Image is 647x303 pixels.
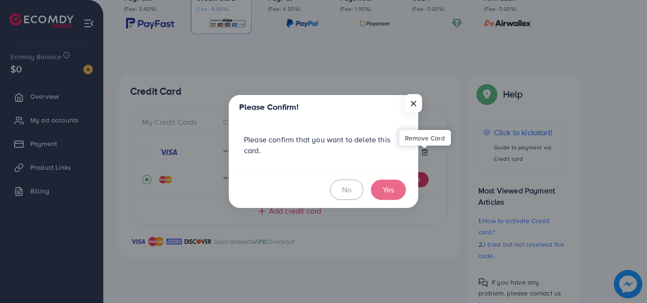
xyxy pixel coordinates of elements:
button: No [330,180,363,200]
div: Remove Card [399,130,451,146]
button: Close [405,94,422,112]
div: Please confirm that you want to delete this card. [229,119,418,171]
button: Yes [371,180,406,200]
h5: Please Confirm! [239,101,298,113]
